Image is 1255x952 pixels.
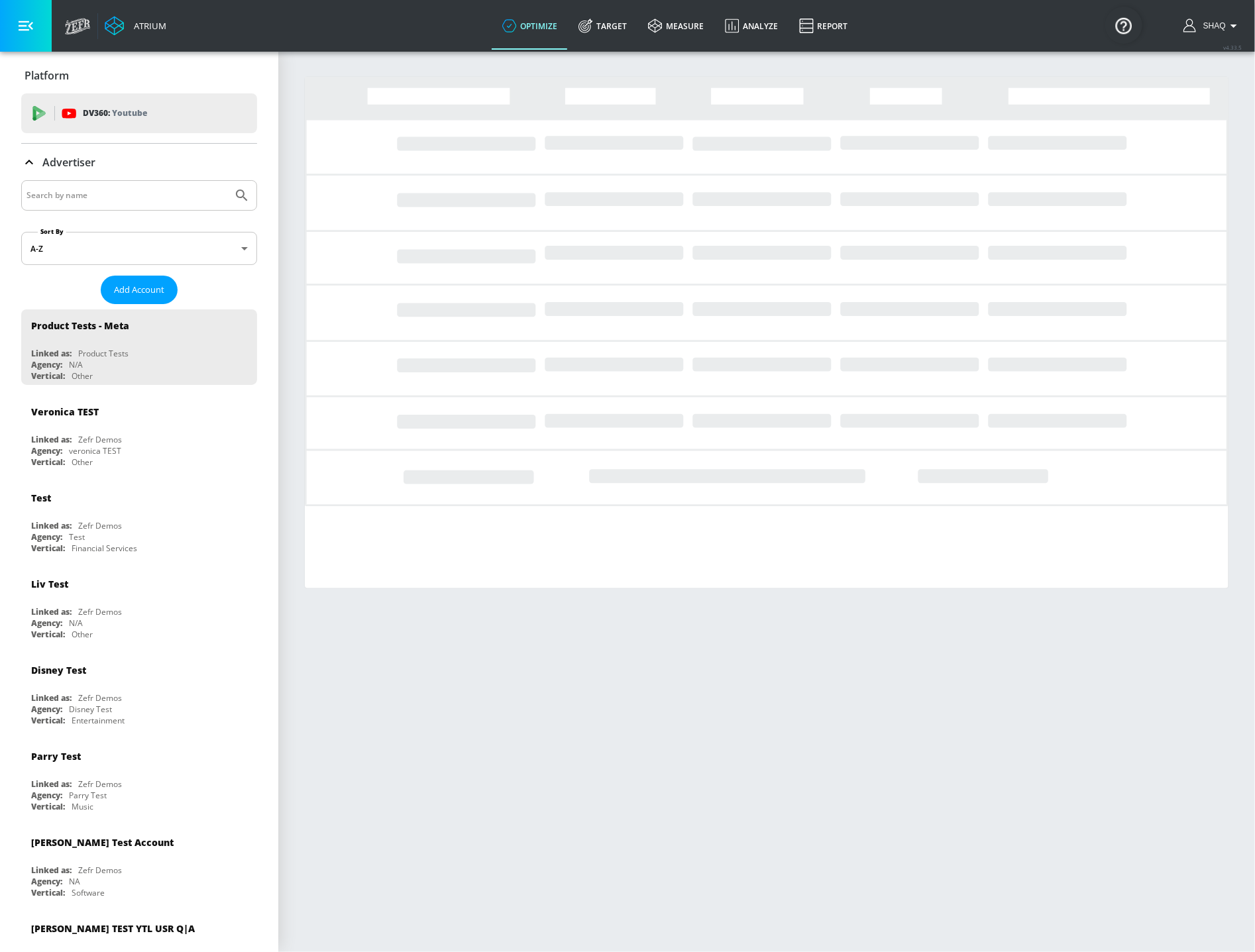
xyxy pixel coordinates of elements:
[21,232,257,265] div: A-Z
[31,434,72,445] div: Linked as:
[21,144,257,181] div: Advertiser
[31,715,65,726] div: Vertical:
[31,578,68,590] div: Liv Test
[21,654,257,729] div: Disney TestLinked as:Zefr DemosAgency:Disney TestVertical:Entertainment
[27,187,227,204] input: Search by name
[105,16,166,36] a: Atrium
[72,370,93,382] div: Other
[31,319,129,332] div: Product Tests - Meta
[78,434,122,445] div: Zefr Demos
[31,520,72,531] div: Linked as:
[31,359,62,370] div: Agency:
[78,865,122,876] div: Zefr Demos
[72,543,137,554] div: Financial Services
[31,704,62,715] div: Agency:
[31,750,81,763] div: Parry Test
[21,93,257,133] div: DV360: Youtube
[112,106,147,120] p: Youtube
[31,370,65,382] div: Vertical:
[31,405,99,418] div: Veronica TEST
[72,887,105,898] div: Software
[31,348,72,359] div: Linked as:
[31,492,51,504] div: Test
[21,826,257,902] div: [PERSON_NAME] Test AccountLinked as:Zefr DemosAgency:NAVertical:Software
[78,520,122,531] div: Zefr Demos
[31,664,86,676] div: Disney Test
[21,396,257,471] div: Veronica TESTLinked as:Zefr DemosAgency:veronica TESTVertical:Other
[789,2,858,50] a: Report
[31,778,72,790] div: Linked as:
[69,445,121,456] div: veronica TEST
[69,790,107,801] div: Parry Test
[72,801,93,812] div: Music
[31,606,72,617] div: Linked as:
[69,531,85,543] div: Test
[31,801,65,812] div: Vertical:
[714,2,789,50] a: Analyze
[31,617,62,629] div: Agency:
[31,790,62,801] div: Agency:
[31,692,72,704] div: Linked as:
[31,531,62,543] div: Agency:
[83,106,147,121] p: DV360:
[1198,21,1226,30] span: login as: shaquille.huang@zefr.com
[25,68,69,83] p: Platform
[129,20,166,32] div: Atrium
[72,456,93,468] div: Other
[69,876,80,887] div: NA
[31,456,65,468] div: Vertical:
[568,2,637,50] a: Target
[72,715,125,726] div: Entertainment
[31,887,65,898] div: Vertical:
[31,543,65,554] div: Vertical:
[78,348,129,359] div: Product Tests
[21,309,257,385] div: Product Tests - MetaLinked as:Product TestsAgency:N/AVertical:Other
[72,629,93,640] div: Other
[21,57,257,94] div: Platform
[78,606,122,617] div: Zefr Demos
[21,568,257,643] div: Liv TestLinked as:Zefr DemosAgency:N/AVertical:Other
[42,155,95,170] p: Advertiser
[637,2,714,50] a: measure
[21,740,257,816] div: Parry TestLinked as:Zefr DemosAgency:Parry TestVertical:Music
[101,276,178,304] button: Add Account
[31,876,62,887] div: Agency:
[21,482,257,557] div: TestLinked as:Zefr DemosAgency:TestVertical:Financial Services
[1105,7,1142,44] button: Open Resource Center
[38,227,66,236] label: Sort By
[31,836,174,849] div: [PERSON_NAME] Test Account
[31,865,72,876] div: Linked as:
[1223,44,1242,51] span: v 4.33.5
[69,704,112,715] div: Disney Test
[31,629,65,640] div: Vertical:
[31,445,62,456] div: Agency:
[31,922,195,935] div: [PERSON_NAME] TEST YTL USR Q|A
[69,359,83,370] div: N/A
[69,617,83,629] div: N/A
[78,778,122,790] div: Zefr Demos
[1183,18,1242,34] button: Shaq
[492,2,568,50] a: optimize
[114,282,164,297] span: Add Account
[78,692,122,704] div: Zefr Demos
